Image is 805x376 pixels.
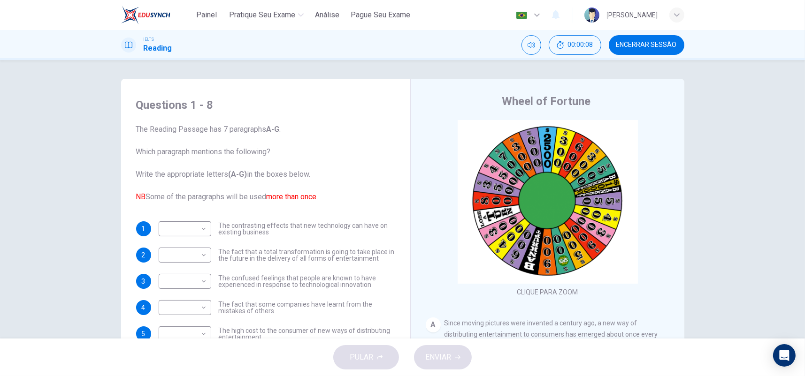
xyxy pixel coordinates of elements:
[521,35,541,55] div: Silenciar
[315,9,339,21] span: Análise
[584,8,599,23] img: Profile picture
[219,275,395,288] span: The confused feelings that people are known to have experienced in response to technological inno...
[219,222,395,235] span: The contrasting effects that new technology can have on existing business
[136,98,395,113] h4: Questions 1 - 8
[426,317,441,332] div: A
[136,124,395,203] span: The Reading Passage has 7 paragraphs . Which paragraph mentions the following? Write the appropri...
[229,170,247,179] b: (A-G)
[219,301,395,314] span: The fact that some companies have learnt from the mistakes of others
[136,192,146,201] font: NB
[192,7,222,23] button: Painel
[351,9,410,21] span: Pague Seu Exame
[568,41,593,49] span: 00:00:08
[347,7,414,23] button: Pague Seu Exame
[219,327,395,340] span: The high cost to the consumer of new ways of distributing entertainment
[502,94,590,109] h4: Wheel of Fortune
[267,192,318,201] font: more than once.
[144,36,154,43] span: IELTS
[616,41,677,49] span: Encerrar Sessão
[142,331,146,337] span: 5
[121,6,192,24] a: EduSynch logo
[142,252,146,258] span: 2
[311,7,343,23] button: Análise
[773,344,796,367] div: Open Intercom Messenger
[219,248,395,262] span: The fact that a total transformation is going to take place in the future in the delivery of all ...
[549,35,601,55] div: Esconder
[549,35,601,55] button: 00:00:08
[609,35,684,55] button: Encerrar Sessão
[607,9,658,21] div: [PERSON_NAME]
[144,43,172,54] h1: Reading
[121,6,170,24] img: EduSynch logo
[267,125,280,134] b: A-G
[142,278,146,285] span: 3
[225,7,307,23] button: Pratique seu exame
[142,226,146,232] span: 1
[516,12,528,19] img: pt
[196,9,217,21] span: Painel
[142,304,146,311] span: 4
[229,9,295,21] span: Pratique seu exame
